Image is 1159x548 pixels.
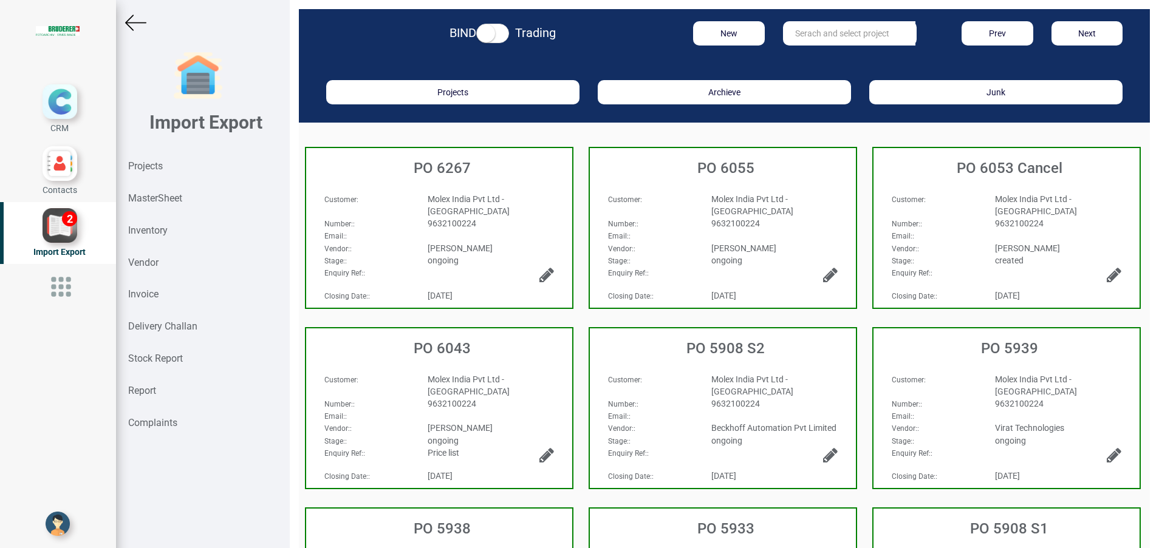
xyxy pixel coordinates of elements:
[608,257,629,265] strong: Stage:
[324,472,370,481] span: :
[995,436,1026,445] span: ongoing
[608,472,654,481] span: :
[324,400,355,408] span: :
[324,472,368,481] strong: Closing Date:
[324,245,352,253] span: :
[711,255,742,265] span: ongoing
[608,437,629,445] strong: Stage:
[962,21,1033,46] button: Prev
[608,220,637,228] strong: Number:
[324,195,357,204] strong: Customer
[324,424,350,433] strong: Vendor:
[128,257,159,268] strong: Vendor
[324,257,345,265] strong: Stage:
[892,220,920,228] strong: Number:
[608,424,634,433] strong: Vendor:
[450,25,476,40] strong: BIND
[892,245,917,253] strong: Vendor:
[608,269,649,277] span: :
[892,437,912,445] strong: Stage:
[608,220,638,228] span: :
[324,400,353,408] strong: Number:
[596,160,856,176] h3: PO 6055
[1051,21,1123,46] button: Next
[892,195,924,204] strong: Customer
[324,437,345,445] strong: Stage:
[711,423,836,433] span: Beckhoff Automation Pvt Limited
[608,376,640,384] strong: Customer
[711,399,760,408] span: 9632100224
[324,449,363,458] strong: Enquiry Ref:
[128,288,159,300] strong: Invoice
[892,412,914,421] span: :
[693,21,764,46] button: New
[995,423,1064,433] span: Virat Technologies
[324,257,347,265] span: :
[128,320,197,332] strong: Delivery Challan
[608,400,638,408] span: :
[62,211,77,226] div: 2
[892,472,937,481] span: :
[428,471,453,481] span: [DATE]
[428,436,459,445] span: ongoing
[608,449,649,458] span: :
[128,192,182,204] strong: MasterSheet
[515,25,556,40] strong: Trading
[324,269,365,277] span: :
[880,521,1140,536] h3: PO 5908 S1
[995,291,1020,300] span: [DATE]
[128,385,156,396] strong: Report
[608,424,635,433] span: :
[608,472,652,481] strong: Closing Date:
[326,80,579,104] button: Projects
[33,247,86,257] span: Import Export
[711,218,760,228] span: 9632100224
[892,257,912,265] strong: Stage:
[711,243,776,253] span: [PERSON_NAME]
[892,376,924,384] strong: Customer
[324,195,358,204] span: :
[892,424,917,433] strong: Vendor:
[608,412,631,421] span: :
[428,374,510,396] span: Molex India Pvt Ltd - [GEOGRAPHIC_DATA]
[608,400,637,408] strong: Number:
[995,471,1020,481] span: [DATE]
[50,123,69,133] span: CRM
[892,400,922,408] span: :
[312,521,572,536] h3: PO 5938
[892,232,914,240] span: :
[995,243,1060,253] span: [PERSON_NAME]
[324,412,345,421] strong: Email:
[892,472,935,481] strong: Closing Date:
[892,376,926,384] span: :
[892,195,926,204] span: :
[324,245,350,253] strong: Vendor:
[312,160,572,176] h3: PO 6267
[428,243,493,253] span: [PERSON_NAME]
[783,21,915,46] input: Serach and select project
[596,521,856,536] h3: PO 5933
[608,292,654,300] span: :
[608,412,629,421] strong: Email:
[711,374,793,396] span: Molex India Pvt Ltd - [GEOGRAPHIC_DATA]
[892,269,932,277] span: :
[428,255,459,265] span: ongoing
[711,436,742,445] span: ongoing
[892,292,937,300] span: :
[428,218,476,228] span: 9632100224
[892,292,935,300] strong: Closing Date:
[892,412,912,421] strong: Email:
[995,374,1077,396] span: Molex India Pvt Ltd - [GEOGRAPHIC_DATA]
[324,220,353,228] strong: Number:
[128,160,163,172] strong: Projects
[174,52,222,100] img: garage-closed.png
[608,232,629,240] strong: Email:
[428,423,493,433] span: [PERSON_NAME]
[608,437,631,445] span: :
[892,449,931,458] strong: Enquiry Ref:
[324,292,368,300] strong: Closing Date:
[995,194,1077,216] span: Molex India Pvt Ltd - [GEOGRAPHIC_DATA]
[128,417,177,428] strong: Complaints
[324,376,358,384] span: :
[324,424,352,433] span: :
